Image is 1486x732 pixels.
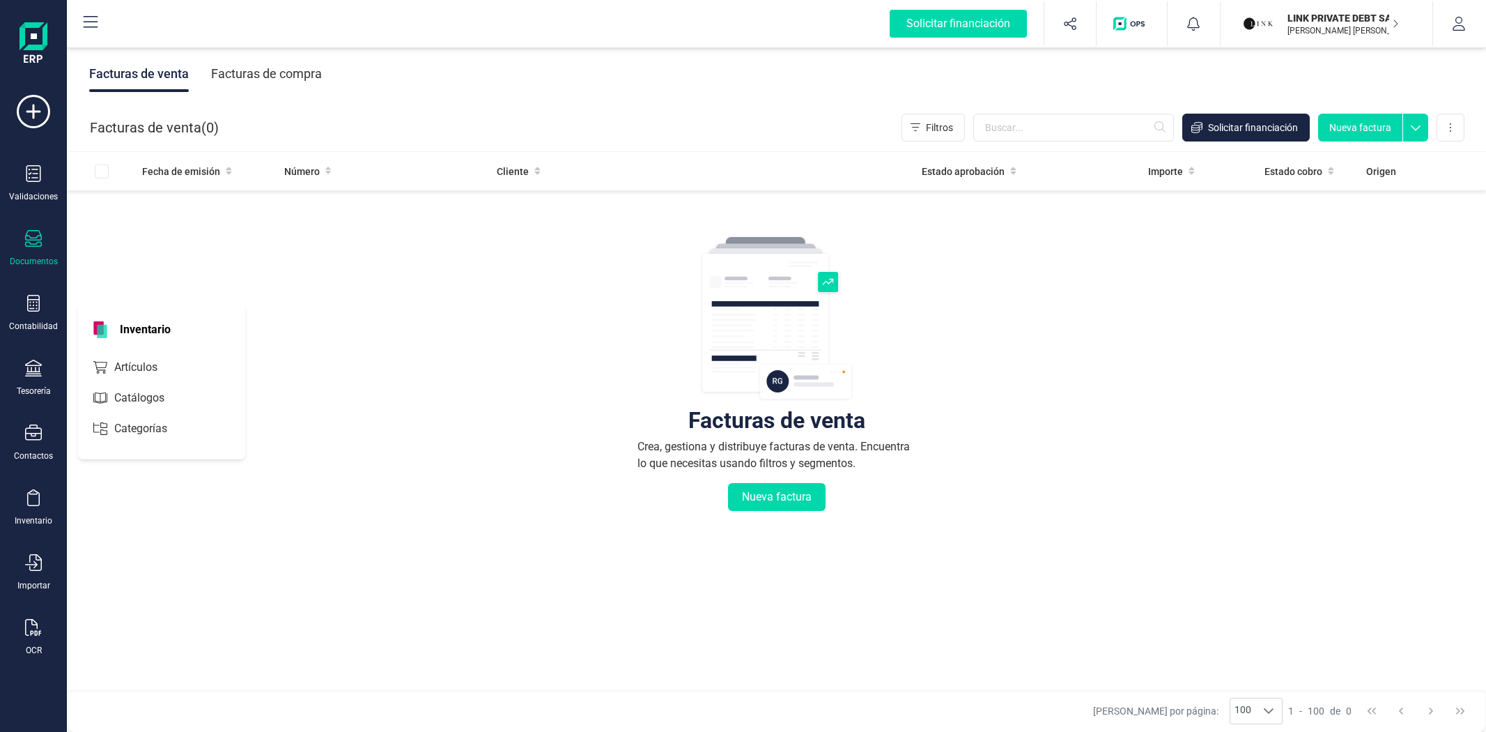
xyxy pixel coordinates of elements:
[26,645,42,656] div: OCR
[1287,25,1399,36] p: [PERSON_NAME] [PERSON_NAME]
[873,1,1044,46] button: Solicitar financiación
[1208,121,1298,135] span: Solicitar financiación
[9,191,58,202] div: Validaciones
[1182,114,1310,142] button: Solicitar financiación
[700,235,853,402] img: img-empty-table.svg
[1447,698,1473,724] button: Last Page
[109,420,192,437] span: Categorías
[728,483,826,511] button: Nueva factura
[1237,1,1416,46] button: LILINK PRIVATE DEBT SA[PERSON_NAME] [PERSON_NAME]
[9,321,58,332] div: Contabilidad
[109,359,183,376] span: Artículos
[14,450,53,462] div: Contactos
[926,121,953,135] span: Filtros
[284,165,320,178] span: Número
[1264,165,1322,178] span: Estado cobro
[109,390,189,406] span: Catálogos
[17,386,51,397] div: Tesorería
[1093,698,1283,724] div: [PERSON_NAME] por página:
[89,56,189,92] div: Facturas de venta
[1105,1,1159,46] button: Logo de OPS
[206,118,214,137] span: 0
[1288,704,1352,718] div: -
[890,10,1027,38] div: Solicitar financiación
[1288,704,1294,718] span: 1
[1418,698,1444,724] button: Next Page
[1287,11,1399,25] p: LINK PRIVATE DEBT SA
[15,515,52,526] div: Inventario
[497,165,529,178] span: Cliente
[111,321,179,338] span: Inventario
[637,439,916,472] div: Crea, gestiona y distribuye facturas de venta. Encuentra lo que necesitas usando filtros y segmen...
[1366,165,1396,178] span: Origen
[1308,704,1324,718] span: 100
[1243,8,1274,39] img: LI
[1388,698,1414,724] button: Previous Page
[1330,704,1340,718] span: de
[1346,704,1352,718] span: 0
[1230,699,1255,724] span: 100
[688,413,865,427] div: Facturas de venta
[1148,165,1183,178] span: Importe
[17,580,50,591] div: Importar
[211,56,322,92] div: Facturas de compra
[90,114,219,142] div: Facturas de venta ( )
[1113,17,1150,31] img: Logo de OPS
[901,114,965,142] button: Filtros
[10,256,58,267] div: Documentos
[20,22,47,67] img: Logo Finanedi
[973,114,1174,142] input: Buscar...
[142,165,220,178] span: Fecha de emisión
[1359,698,1385,724] button: First Page
[1318,114,1402,142] button: Nueva factura
[922,165,1005,178] span: Estado aprobación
